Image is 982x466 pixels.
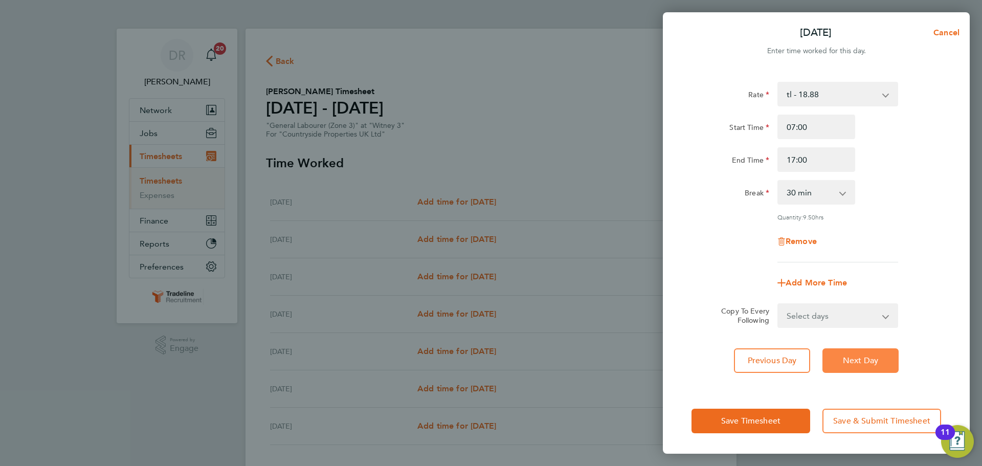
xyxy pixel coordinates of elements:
[691,409,810,433] button: Save Timesheet
[721,416,780,426] span: Save Timesheet
[777,213,898,221] div: Quantity: hrs
[729,123,769,135] label: Start Time
[803,213,815,221] span: 9.50
[663,45,970,57] div: Enter time worked for this day.
[777,115,855,139] input: E.g. 08:00
[833,416,930,426] span: Save & Submit Timesheet
[822,348,899,373] button: Next Day
[713,306,769,325] label: Copy To Every Following
[748,356,797,366] span: Previous Day
[941,425,974,458] button: Open Resource Center, 11 new notifications
[786,236,817,246] span: Remove
[800,26,832,40] p: [DATE]
[734,348,810,373] button: Previous Day
[786,278,847,287] span: Add More Time
[777,147,855,172] input: E.g. 18:00
[732,156,769,168] label: End Time
[777,237,817,246] button: Remove
[843,356,878,366] span: Next Day
[917,23,970,43] button: Cancel
[745,188,769,201] label: Break
[748,90,769,102] label: Rate
[822,409,941,433] button: Save & Submit Timesheet
[930,28,959,37] span: Cancel
[777,279,847,287] button: Add More Time
[941,432,950,446] div: 11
